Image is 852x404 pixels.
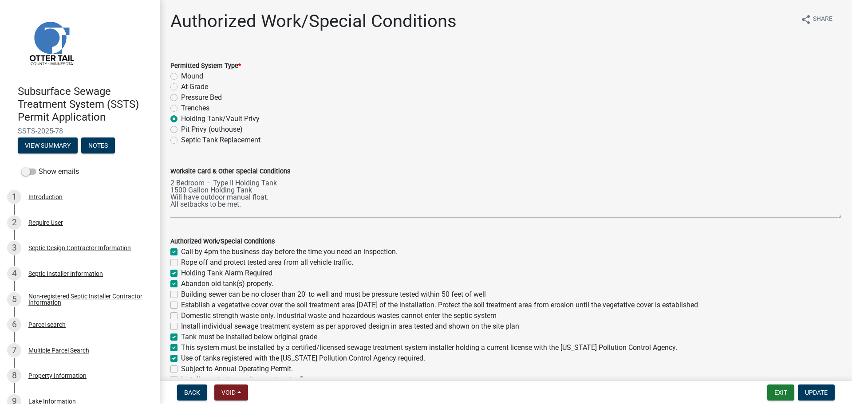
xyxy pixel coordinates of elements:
label: Domestic strength waste only. Industrial waste and hazardous wastes cannot enter the septic system [181,310,497,321]
label: Rope off and protect tested area from all vehicle traffic. [181,257,353,268]
span: Share [813,14,832,25]
div: 4 [7,267,21,281]
button: View Summary [18,137,78,153]
div: 5 [7,292,21,306]
button: Exit [767,384,794,400]
label: Install a meter to monitor wastewater flow. [181,374,314,385]
div: 8 [7,369,21,383]
button: Back [177,384,207,400]
label: Use of tanks registered with the [US_STATE] Pollution Control Agency required. [181,353,425,364]
button: Update [798,384,835,400]
label: Abandon old tank(s) properly. [181,278,273,289]
h1: Authorized Work/Special Conditions [170,11,457,32]
div: Non-registered Septic Installer Contractor Information [28,293,146,306]
label: Authorized Work/Special Conditions [170,239,275,245]
div: 7 [7,343,21,357]
label: Holding Tank Alarm Required [181,268,272,278]
div: Introduction [28,194,63,200]
div: 2 [7,216,21,230]
label: Septic Tank Replacement [181,135,260,145]
button: Notes [81,137,115,153]
div: Septic Installer Information [28,271,103,277]
h4: Subsurface Sewage Treatment System (SSTS) Permit Application [18,85,153,123]
label: Holding Tank/Vault Privy [181,114,260,124]
button: Void [214,384,248,400]
div: Parcel search [28,322,66,328]
label: Show emails [21,166,79,177]
div: 6 [7,318,21,332]
img: Otter Tail County, Minnesota [18,9,84,76]
label: This system must be installed by a certified/licensed sewage treatment system installer holding a... [181,342,677,353]
div: Septic Design Contractor Information [28,245,131,251]
label: Pit Privy (outhouse) [181,124,243,135]
label: Worksite Card & Other Special Conditions [170,169,290,175]
label: Call by 4pm the business day before the time you need an inspection. [181,247,398,257]
label: Install individual sewage treatment system as per approved design in area tested and shown on the... [181,321,519,332]
button: shareShare [793,11,840,28]
span: SSTS-2025-78 [18,127,142,135]
label: Subject to Annual Operating Permit. [181,364,293,374]
label: Pressure Bed [181,92,222,103]
div: Multiple Parcel Search [28,347,89,353]
wm-modal-confirm: Summary [18,143,78,150]
label: Permitted System Type [170,63,241,69]
label: At-Grade [181,82,208,92]
span: Void [221,389,236,396]
div: 3 [7,241,21,255]
wm-modal-confirm: Notes [81,143,115,150]
label: Trenches [181,103,209,114]
i: share [801,14,811,25]
label: Establish a vegetative cover over the soil treatment area [DATE] of the installation. Protect the... [181,300,698,310]
div: Require User [28,220,63,226]
label: Building sewer can be no closer than 20' to well and must be pressure tested within 50 feet of well [181,289,486,300]
label: Mound [181,71,203,82]
span: Back [184,389,200,396]
div: 1 [7,190,21,204]
span: Update [805,389,828,396]
div: Property Information [28,373,87,379]
label: Tank must be installed below original grade [181,332,317,342]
